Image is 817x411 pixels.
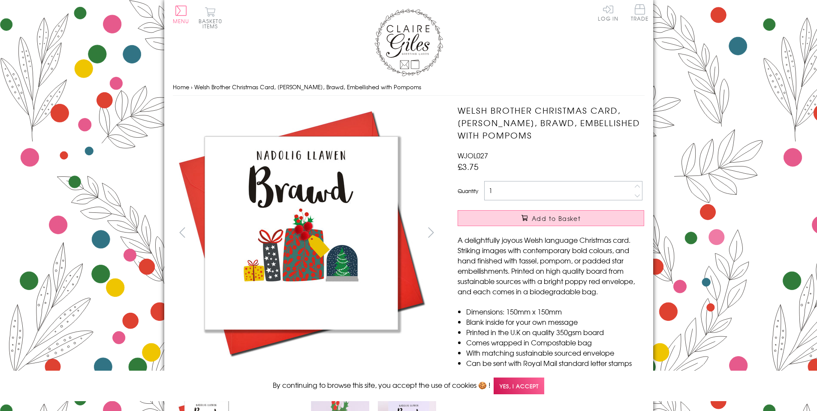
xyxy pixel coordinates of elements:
li: Can be sent with Royal Mail standard letter stamps [466,358,644,368]
a: Trade [631,4,649,23]
span: Trade [631,4,649,21]
nav: breadcrumbs [173,79,645,96]
button: next [421,223,440,242]
span: Menu [173,17,190,25]
a: Log In [598,4,618,21]
button: Menu [173,6,190,24]
label: Quantity [458,187,478,195]
img: Claire Giles Greetings Cards [374,9,443,76]
p: A delightfully joyous Welsh language Christmas card. Striking images with contemporary bold colou... [458,235,644,296]
img: Welsh Brother Christmas Card, Nadolig Llawen, Brawd, Embellished with Pompoms [440,104,698,362]
li: Dimensions: 150mm x 150mm [466,306,644,317]
img: Welsh Brother Christmas Card, Nadolig Llawen, Brawd, Embellished with Pompoms [172,104,430,362]
span: 0 items [202,17,222,30]
h1: Welsh Brother Christmas Card, [PERSON_NAME], Brawd, Embellished with Pompoms [458,104,644,141]
span: Add to Basket [532,214,581,223]
span: Yes, I accept [494,378,544,394]
li: Blank inside for your own message [466,317,644,327]
span: › [191,83,193,91]
button: Basket0 items [199,7,222,29]
li: Comes wrapped in Compostable bag [466,337,644,348]
button: prev [173,223,192,242]
a: Home [173,83,189,91]
span: £3.75 [458,160,479,172]
button: Add to Basket [458,210,644,226]
li: Printed in the U.K on quality 350gsm board [466,327,644,337]
span: WJOL027 [458,150,488,160]
span: Welsh Brother Christmas Card, [PERSON_NAME], Brawd, Embellished with Pompoms [194,83,421,91]
li: With matching sustainable sourced envelope [466,348,644,358]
